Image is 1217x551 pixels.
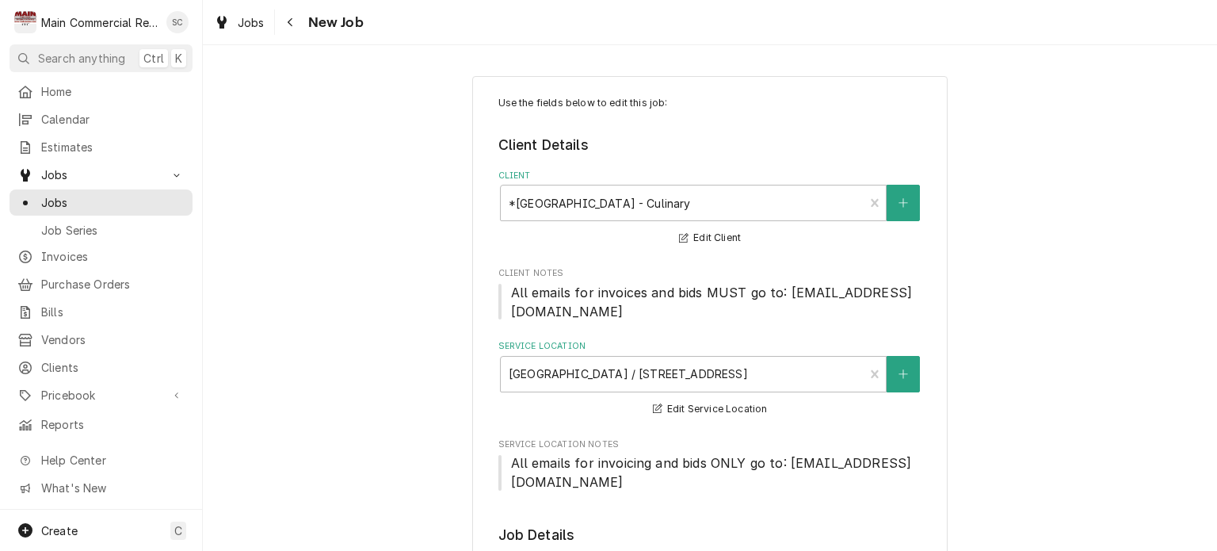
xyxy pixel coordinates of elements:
span: Estimates [41,139,185,155]
div: Service Location [498,340,922,419]
span: Reports [41,416,185,433]
a: Purchase Orders [10,271,193,297]
a: Invoices [10,243,193,270]
span: K [175,50,182,67]
a: Jobs [10,189,193,216]
span: Create [41,524,78,538]
a: Go to Help Center [10,447,193,473]
div: M [14,11,36,33]
div: Sharon Campbell's Avatar [166,11,189,33]
a: Clients [10,354,193,381]
div: Main Commercial Refrigeration Service's Avatar [14,11,36,33]
span: Service Location Notes [498,453,922,492]
label: Service Location [498,340,922,353]
a: Estimates [10,134,193,160]
p: Use the fields below to edit this job: [498,96,922,110]
span: Jobs [238,14,265,31]
span: Home [41,83,185,100]
span: Service Location Notes [498,438,922,451]
a: Go to Pricebook [10,382,193,408]
span: Jobs [41,194,185,211]
span: All emails for invoicing and bids ONLY go to: [EMAIL_ADDRESS][DOMAIN_NAME] [511,455,912,490]
span: Clients [41,359,185,376]
span: C [174,522,182,539]
span: All emails for invoices and bids MUST go to: [EMAIL_ADDRESS][DOMAIN_NAME] [511,285,913,320]
div: Client Notes [498,267,922,320]
button: Search anythingCtrlK [10,44,193,72]
a: Calendar [10,106,193,132]
a: Bills [10,299,193,325]
span: New Job [303,12,364,33]
button: Create New Location [887,356,920,392]
span: Purchase Orders [41,276,185,293]
span: Job Series [41,222,185,239]
span: Invoices [41,248,185,265]
span: Vendors [41,331,185,348]
div: Main Commercial Refrigeration Service [41,14,158,31]
div: Service Location Notes [498,438,922,492]
svg: Create New Location [898,369,908,380]
a: Reports [10,411,193,438]
span: Ctrl [143,50,164,67]
span: Client Notes [498,283,922,321]
span: Jobs [41,166,161,183]
a: Go to What's New [10,475,193,501]
span: Bills [41,304,185,320]
button: Edit Service Location [650,400,770,419]
label: Client [498,170,922,182]
span: Calendar [41,111,185,128]
a: Job Series [10,217,193,243]
svg: Create New Client [898,197,908,209]
a: Jobs [208,10,271,36]
legend: Client Details [498,135,922,155]
span: Pricebook [41,387,161,404]
div: SC [166,11,189,33]
button: Create New Client [887,185,920,221]
a: Go to Jobs [10,162,193,188]
span: Client Notes [498,267,922,280]
legend: Job Details [498,525,922,545]
a: Home [10,78,193,105]
div: Client [498,170,922,248]
a: Vendors [10,327,193,353]
span: Search anything [38,50,125,67]
span: Help Center [41,452,183,469]
button: Navigate back [278,10,303,35]
span: What's New [41,480,183,496]
button: Edit Client [677,228,743,248]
